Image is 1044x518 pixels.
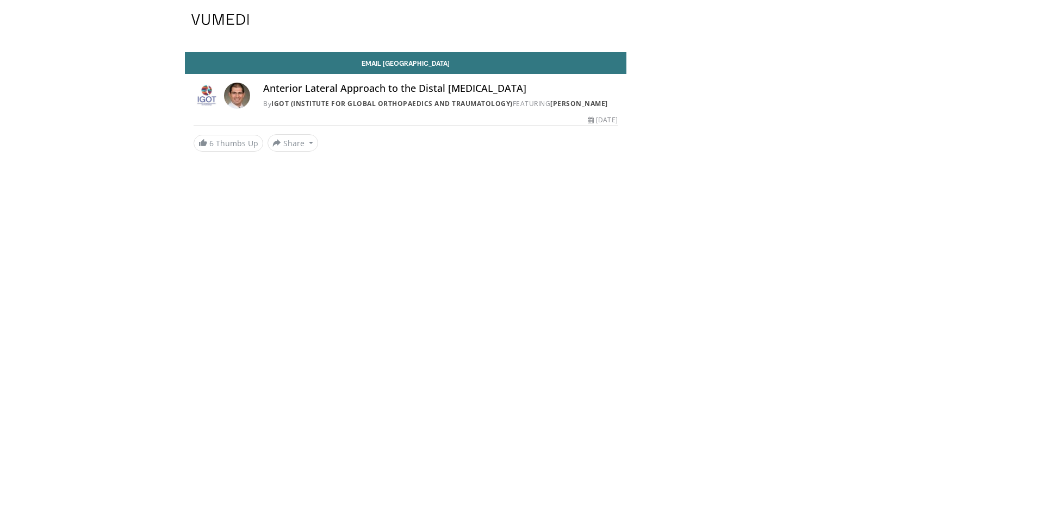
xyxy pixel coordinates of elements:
img: Avatar [224,83,250,109]
a: 6 Thumbs Up [194,135,263,152]
button: Share [268,134,318,152]
img: VuMedi Logo [191,14,249,25]
a: [PERSON_NAME] [550,99,608,108]
a: Email [GEOGRAPHIC_DATA] [185,52,626,74]
img: IGOT (Institute for Global Orthopaedics and Traumatology) [194,83,220,109]
span: 6 [209,138,214,148]
div: [DATE] [588,115,617,125]
a: IGOT (Institute for Global Orthopaedics and Traumatology) [271,99,513,108]
h4: Anterior Lateral Approach to the Distal [MEDICAL_DATA] [263,83,618,95]
div: By FEATURING [263,99,618,109]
